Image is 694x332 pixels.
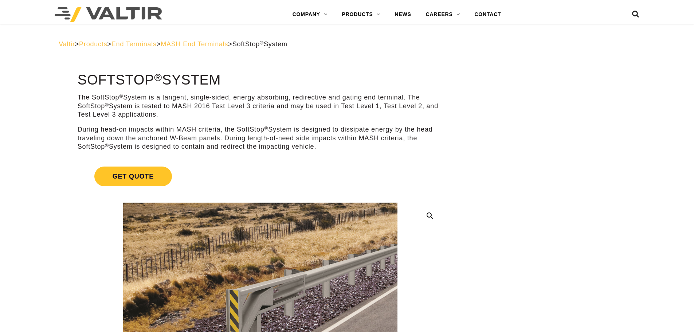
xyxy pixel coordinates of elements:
[111,40,157,48] a: End Terminals
[105,102,109,108] sup: ®
[105,143,109,148] sup: ®
[78,125,443,151] p: During head-on impacts within MASH criteria, the SoftStop System is designed to dissipate energy ...
[285,7,335,22] a: COMPANY
[79,40,107,48] a: Products
[78,73,443,88] h1: SoftStop System
[55,7,162,22] img: Valtir
[419,7,467,22] a: CAREERS
[154,71,162,83] sup: ®
[119,93,123,99] sup: ®
[161,40,228,48] a: MASH End Terminals
[94,167,172,186] span: Get Quote
[335,7,388,22] a: PRODUCTS
[264,126,268,131] sup: ®
[78,158,443,195] a: Get Quote
[232,40,287,48] span: SoftStop System
[78,93,443,119] p: The SoftStop System is a tangent, single-sided, energy absorbing, redirective and gating end term...
[260,40,264,46] sup: ®
[387,7,418,22] a: NEWS
[59,40,75,48] a: Valtir
[467,7,508,22] a: CONTACT
[59,40,635,48] div: > > > >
